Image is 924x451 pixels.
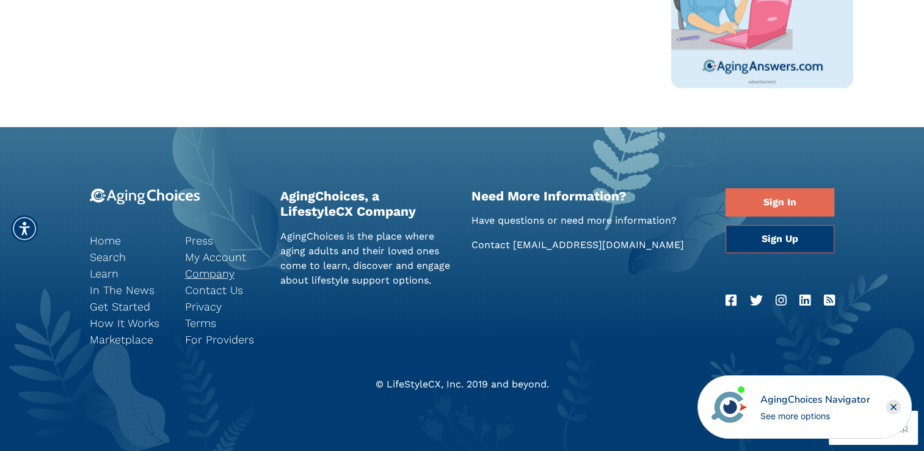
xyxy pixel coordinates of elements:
[708,386,750,428] img: avatar
[90,232,167,249] a: Home
[90,188,200,205] img: 9-logo.svg
[185,232,262,249] a: Press
[185,331,262,348] a: For Providers
[185,249,262,265] a: My Account
[726,188,834,216] a: Sign In
[726,225,834,253] a: Sign Up
[726,291,737,310] a: Facebook
[90,249,167,265] a: Search
[760,409,870,422] div: See more options
[81,377,844,392] div: © LifeStyleCX, Inc. 2019 and beyond.
[185,265,262,282] a: Company
[749,291,762,310] a: Twitter
[90,298,167,315] a: Get Started
[471,188,708,204] h2: Need More Information?
[760,392,870,407] div: AgingChoices Navigator
[471,213,708,228] p: Have questions or need more information?
[90,331,167,348] a: Marketplace
[11,215,38,242] div: Accessibility Menu
[886,400,901,414] div: Close
[185,282,262,298] a: Contact Us
[280,188,453,219] h2: AgingChoices, a LifestyleCX Company
[471,238,708,252] p: Contact
[799,291,810,310] a: LinkedIn
[280,229,453,288] p: AgingChoices is the place where aging adults and their loved ones come to learn, discover and eng...
[90,315,167,331] a: How It Works
[185,315,262,331] a: Terms
[823,291,834,310] a: RSS Feed
[90,265,167,282] a: Learn
[90,282,167,298] a: In The News
[776,291,787,310] a: Instagram
[185,298,262,315] a: Privacy
[513,239,684,251] a: [EMAIL_ADDRESS][DOMAIN_NAME]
